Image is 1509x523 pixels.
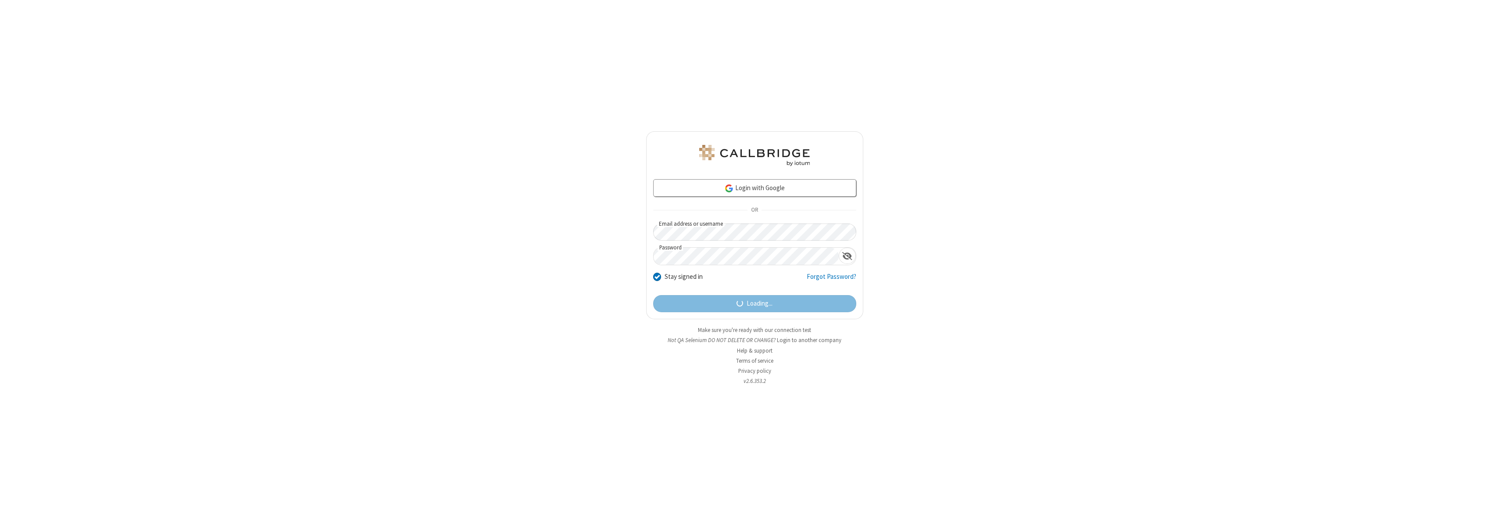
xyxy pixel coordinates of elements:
[698,326,811,334] a: Make sure you're ready with our connection test
[737,347,772,354] a: Help & support
[653,224,856,241] input: Email address or username
[807,272,856,289] a: Forgot Password?
[777,336,841,344] button: Login to another company
[646,336,863,344] li: Not QA Selenium DO NOT DELETE OR CHANGE?
[654,248,839,265] input: Password
[653,179,856,197] a: Login with Google
[653,295,856,313] button: Loading...
[747,299,772,309] span: Loading...
[724,184,734,193] img: google-icon.png
[736,357,773,364] a: Terms of service
[839,248,856,264] div: Show password
[747,204,762,216] span: OR
[738,367,771,375] a: Privacy policy
[697,145,812,166] img: QA Selenium DO NOT DELETE OR CHANGE
[646,377,863,385] li: v2.6.353.2
[1487,500,1502,517] iframe: Chat
[665,272,703,282] label: Stay signed in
